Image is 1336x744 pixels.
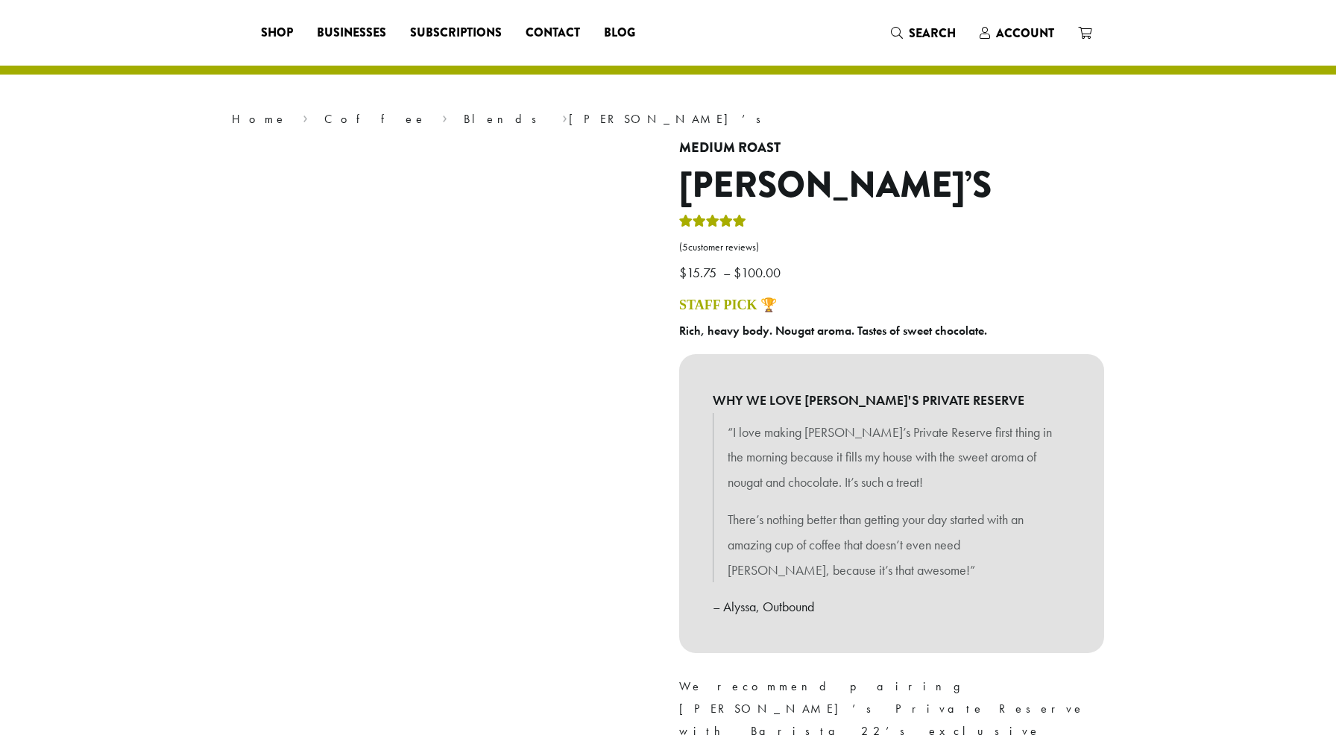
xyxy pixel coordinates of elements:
[232,111,287,127] a: Home
[909,25,956,42] span: Search
[679,140,1104,157] h4: Medium Roast
[713,388,1071,413] b: WHY WE LOVE [PERSON_NAME]'S PRIVATE RESERVE
[879,21,968,45] a: Search
[604,24,635,42] span: Blog
[728,420,1056,495] p: “I love making [PERSON_NAME]’s Private Reserve first thing in the morning because it fills my hou...
[728,507,1056,582] p: There’s nothing better than getting your day started with an amazing cup of coffee that doesn’t e...
[968,21,1066,45] a: Account
[679,240,1104,255] a: (5customer reviews)
[305,21,398,45] a: Businesses
[261,24,293,42] span: Shop
[996,25,1054,42] span: Account
[679,264,687,281] span: $
[324,111,426,127] a: Coffee
[679,212,746,235] div: Rated 5.00 out of 5
[442,105,447,128] span: ›
[592,21,647,45] a: Blog
[526,24,580,42] span: Contact
[679,164,1104,207] h1: [PERSON_NAME]’s
[734,264,741,281] span: $
[734,264,784,281] bdi: 100.00
[398,21,514,45] a: Subscriptions
[464,111,546,127] a: Blends
[713,594,1071,620] p: – Alyssa, Outbound
[562,105,567,128] span: ›
[679,297,777,312] a: STAFF PICK 🏆
[249,21,305,45] a: Shop
[232,110,1104,128] nav: Breadcrumb
[410,24,502,42] span: Subscriptions
[317,24,386,42] span: Businesses
[679,323,987,338] b: Rich, heavy body. Nougat aroma. Tastes of sweet chocolate.
[723,264,731,281] span: –
[679,264,720,281] bdi: 15.75
[303,105,308,128] span: ›
[514,21,592,45] a: Contact
[682,241,688,253] span: 5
